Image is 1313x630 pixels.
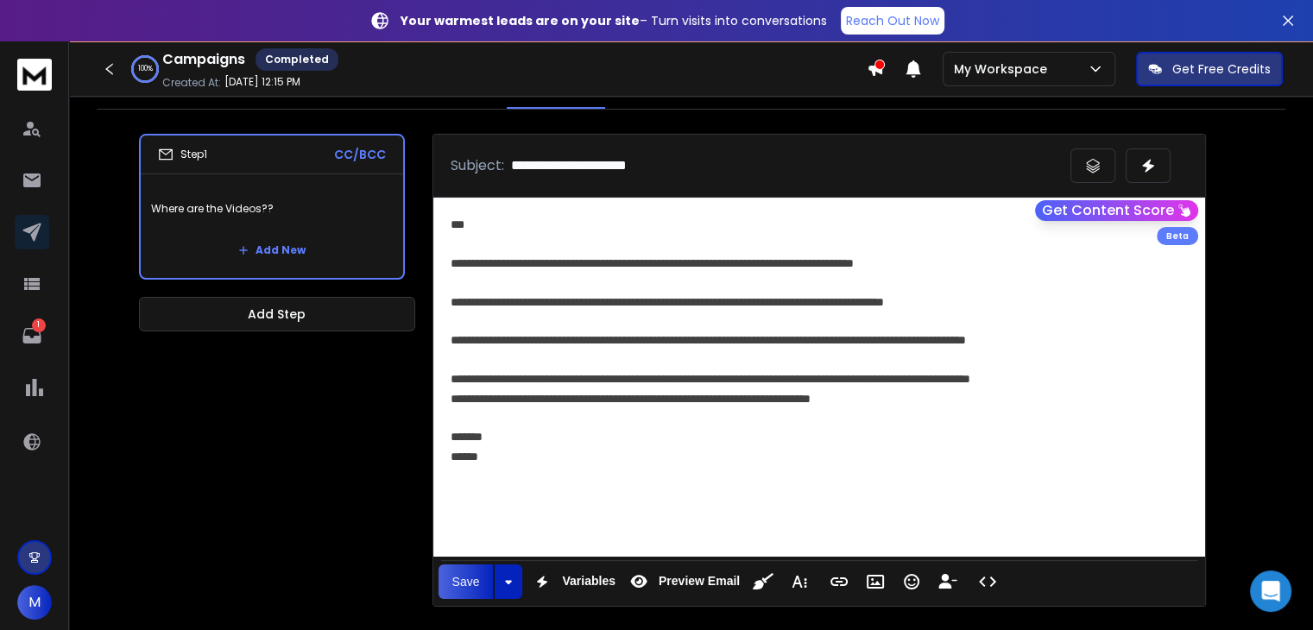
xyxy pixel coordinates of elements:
[224,75,300,89] p: [DATE] 12:15 PM
[846,12,939,29] p: Reach Out Now
[747,564,780,599] button: Clean HTML
[1172,60,1271,78] p: Get Free Credits
[162,76,221,90] p: Created At:
[151,185,393,233] p: Where are the Videos??
[1250,570,1291,612] div: Open Intercom Messenger
[401,12,640,29] strong: Your warmest leads are on your site
[401,12,827,29] p: – Turn visits into conversations
[139,297,415,331] button: Add Step
[334,146,386,163] p: CC/BCC
[15,318,49,353] a: 1
[859,564,892,599] button: Insert Image (Ctrl+P)
[162,49,245,70] h1: Campaigns
[32,318,46,332] p: 1
[971,564,1004,599] button: Code View
[224,233,319,268] button: Add New
[139,134,405,280] li: Step1CC/BCCWhere are the Videos??Add New
[783,564,816,599] button: More Text
[559,574,619,589] span: Variables
[841,7,944,35] a: Reach Out Now
[158,147,207,162] div: Step 1
[1035,200,1198,221] button: Get Content Score
[451,155,504,176] p: Subject:
[17,585,52,620] button: M
[256,48,338,71] div: Completed
[138,64,153,74] p: 100 %
[895,564,928,599] button: Emoticons
[655,574,743,589] span: Preview Email
[1136,52,1283,86] button: Get Free Credits
[954,60,1054,78] p: My Workspace
[439,564,494,599] button: Save
[17,59,52,91] img: logo
[823,564,855,599] button: Insert Link (Ctrl+K)
[526,564,619,599] button: Variables
[622,564,743,599] button: Preview Email
[931,564,964,599] button: Insert Unsubscribe Link
[1157,227,1198,245] div: Beta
